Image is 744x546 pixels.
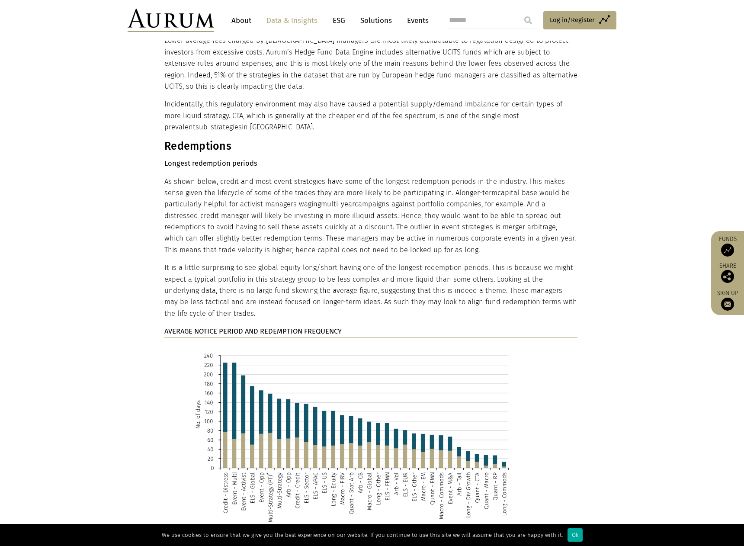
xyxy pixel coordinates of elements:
a: ESG [328,13,350,29]
a: Sign up [715,289,740,311]
p: As shown below, credit and most event strategies have some of the longest redemption periods in t... [164,176,577,256]
span: multi-year [321,200,355,208]
p: It is a little surprising to see global equity long/short having one of the longest redemption pe... [164,262,577,319]
div: Ok [568,528,583,542]
a: About [227,13,256,29]
a: Log in/Register [543,11,616,29]
span: sub-strategies [196,123,242,131]
p: Incidentally, this regulatory environment may also have caused a potential supply/demand imbalanc... [164,99,577,133]
a: Events [403,13,429,29]
input: Submit [520,12,537,29]
span: longer-term [459,189,497,197]
img: Aurum [128,9,214,32]
a: Funds [715,235,740,257]
div: Share [715,263,740,283]
a: Data & Insights [262,13,322,29]
p: Lower average fees charged by [DEMOGRAPHIC_DATA] managers are most likely attributable to regulat... [164,35,577,92]
img: Access Funds [721,244,734,257]
span: Log in/Register [550,15,595,25]
strong: AVERAGE NOTICE PERIOD AND REDEMPTION FREQUENCY [164,327,342,335]
h3: Redemptions [164,140,577,153]
img: Sign up to our newsletter [721,298,734,311]
img: Share this post [721,270,734,283]
strong: Longest redemption periods [164,159,257,167]
a: Solutions [356,13,396,29]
